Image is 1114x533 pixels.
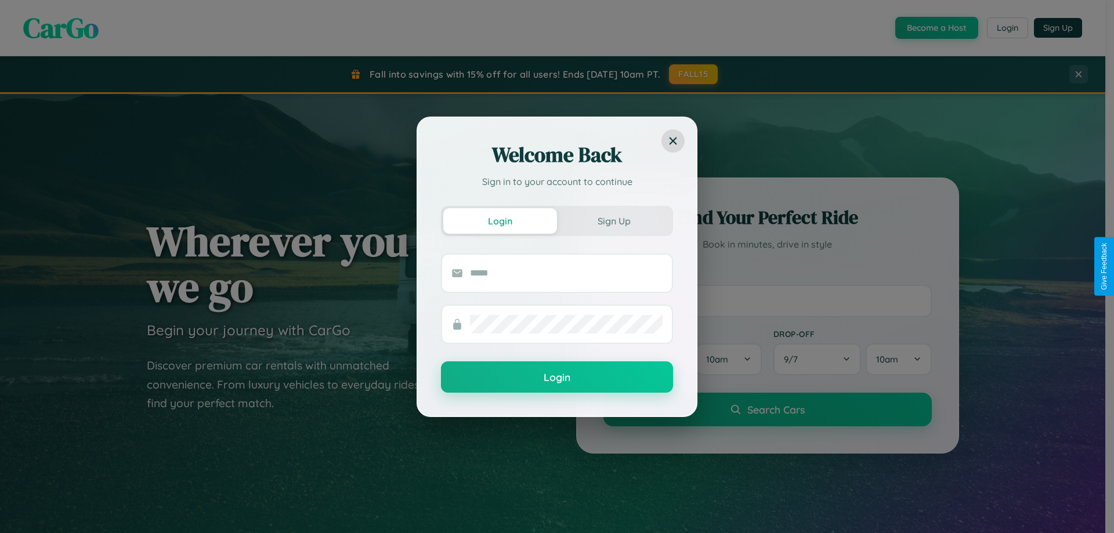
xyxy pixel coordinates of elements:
[441,141,673,169] h2: Welcome Back
[443,208,557,234] button: Login
[557,208,671,234] button: Sign Up
[441,175,673,188] p: Sign in to your account to continue
[1100,243,1108,290] div: Give Feedback
[441,361,673,393] button: Login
